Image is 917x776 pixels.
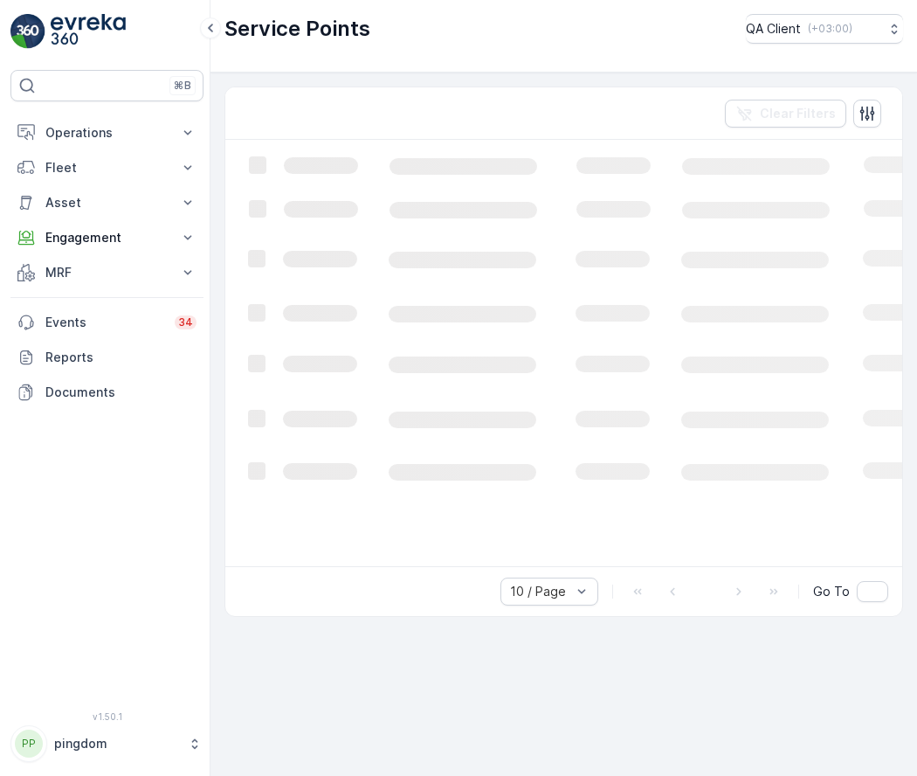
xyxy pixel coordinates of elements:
button: Operations [10,115,203,150]
p: Engagement [45,229,169,246]
button: PPpingdom [10,725,203,762]
img: logo [10,14,45,49]
button: Fleet [10,150,203,185]
span: Go To [813,583,850,600]
p: ⌘B [174,79,191,93]
p: ( +03:00 ) [808,22,852,36]
button: Asset [10,185,203,220]
p: Documents [45,384,196,401]
a: Events34 [10,305,203,340]
button: Clear Filters [725,100,846,128]
p: Operations [45,124,169,142]
span: v 1.50.1 [10,711,203,722]
p: Service Points [224,15,370,43]
p: Asset [45,194,169,211]
a: Reports [10,340,203,375]
p: Reports [45,349,196,366]
p: Events [45,314,164,331]
p: MRF [45,264,169,281]
button: Engagement [10,220,203,255]
a: Documents [10,375,203,410]
p: 34 [178,315,193,329]
p: Clear Filters [760,105,836,122]
button: MRF [10,255,203,290]
p: pingdom [54,735,179,752]
button: QA Client(+03:00) [746,14,903,44]
div: PP [15,730,43,758]
p: Fleet [45,159,169,177]
p: QA Client [746,20,801,38]
img: logo_light-DOdMpM7g.png [51,14,126,49]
